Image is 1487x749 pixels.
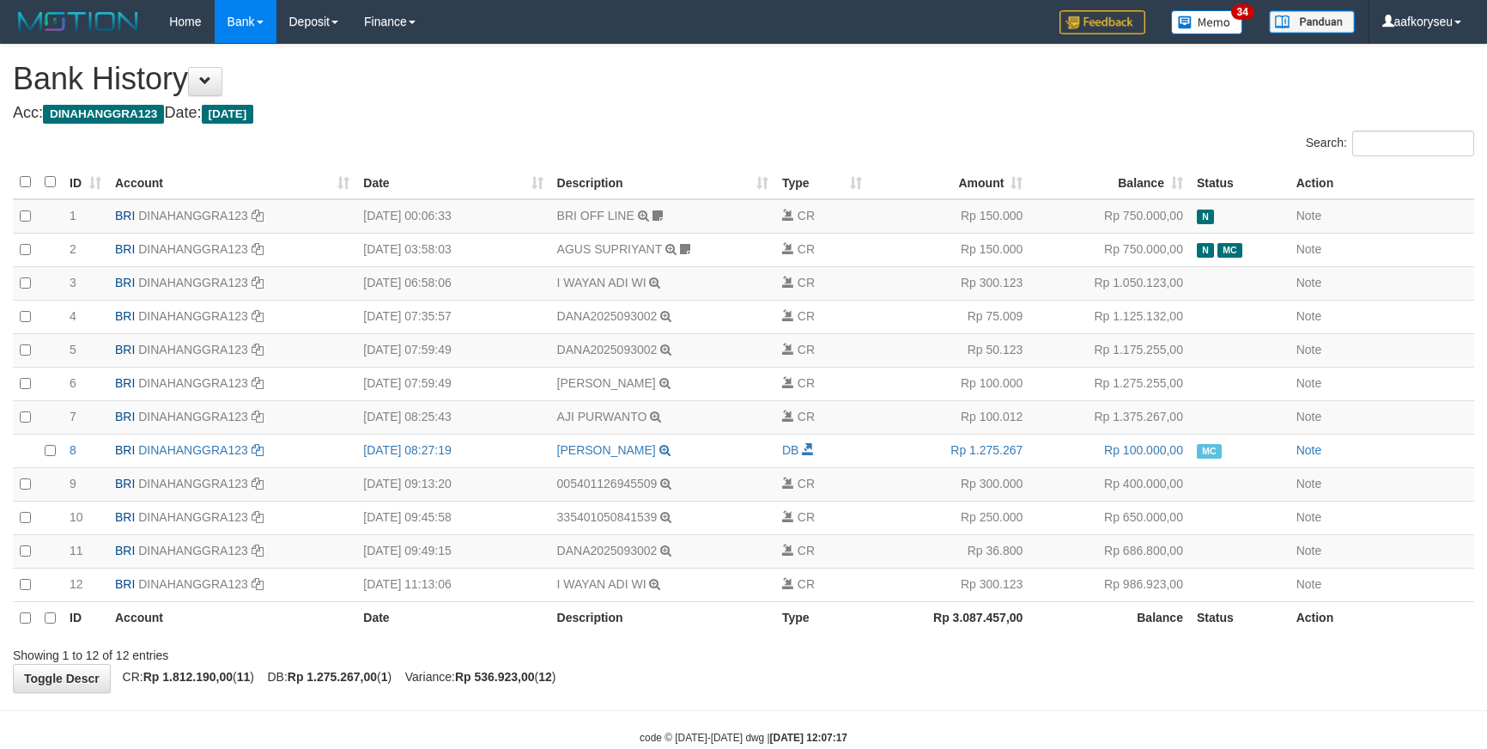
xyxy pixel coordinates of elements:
[798,242,815,256] span: CR
[557,309,658,323] a: DANA2025093002
[356,501,549,534] td: [DATE] 09:45:58
[798,309,815,323] span: CR
[70,242,76,256] span: 2
[550,601,775,635] th: Description
[381,670,388,684] strong: 1
[557,242,662,256] a: AGUS SUPRIYANT
[138,477,248,490] a: DINAHANGGRA123
[1296,477,1322,490] a: Note
[1296,510,1322,524] a: Note
[775,166,869,199] th: Type: activate to sort column ascending
[1296,443,1322,457] a: Note
[557,276,646,289] a: I WAYAN ADI WI
[538,670,552,684] strong: 12
[252,376,264,390] a: Copy DINAHANGGRA123 to clipboard
[557,577,646,591] a: I WAYAN ADI WI
[252,544,264,557] a: Copy DINAHANGGRA123 to clipboard
[115,443,135,457] span: BRI
[70,276,76,289] span: 3
[557,376,656,390] a: [PERSON_NAME]
[252,510,264,524] a: Copy DINAHANGGRA123 to clipboard
[1029,467,1190,501] td: Rp 400.000,00
[138,276,248,289] a: DINAHANGGRA123
[869,233,1030,266] td: Rp 150.000
[138,577,248,591] a: DINAHANGGRA123
[798,410,815,423] span: CR
[798,376,815,390] span: CR
[70,510,83,524] span: 10
[356,300,549,333] td: [DATE] 07:35:57
[557,410,647,423] a: AJI PURWANTO
[115,577,135,591] span: BRI
[557,510,658,524] a: 335401050841539
[1029,367,1190,400] td: Rp 1.275.255,00
[202,105,254,124] span: [DATE]
[252,343,264,356] a: Copy DINAHANGGRA123 to clipboard
[13,664,111,693] a: Toggle Descr
[138,544,248,557] a: DINAHANGGRA123
[557,343,658,356] a: DANA2025093002
[252,309,264,323] a: Copy DINAHANGGRA123 to clipboard
[252,276,264,289] a: Copy DINAHANGGRA123 to clipboard
[1171,10,1243,34] img: Button%20Memo.svg
[356,367,549,400] td: [DATE] 07:59:49
[138,376,248,390] a: DINAHANGGRA123
[798,343,815,356] span: CR
[70,544,83,557] span: 11
[550,166,775,199] th: Description: activate to sort column ascending
[1296,276,1322,289] a: Note
[143,670,233,684] strong: Rp 1.812.190,00
[1217,243,1242,258] span: Manually Checked by: aafzefaya
[356,233,549,266] td: [DATE] 03:58:03
[640,732,847,744] small: code © [DATE]-[DATE] dwg |
[356,166,549,199] th: Date: activate to sort column ascending
[13,640,607,664] div: Showing 1 to 12 of 12 entries
[1296,309,1322,323] a: Note
[70,577,83,591] span: 12
[115,376,135,390] span: BRI
[1269,10,1355,33] img: panduan.png
[70,376,76,390] span: 6
[869,400,1030,434] td: Rp 100.012
[356,199,549,234] td: [DATE] 00:06:33
[114,670,556,684] span: CR: ( ) DB: ( ) Variance: ( )
[869,434,1030,467] td: Rp 1.275.267
[63,166,108,199] th: ID: activate to sort column ascending
[798,577,815,591] span: CR
[115,343,135,356] span: BRI
[138,410,248,423] a: DINAHANGGRA123
[252,410,264,423] a: Copy DINAHANGGRA123 to clipboard
[115,209,135,222] span: BRI
[455,670,535,684] strong: Rp 536.923,00
[252,242,264,256] a: Copy DINAHANGGRA123 to clipboard
[237,670,251,684] strong: 11
[869,568,1030,601] td: Rp 300.123
[557,209,634,222] a: BRI OFF LINE
[115,510,135,524] span: BRI
[115,477,135,490] span: BRI
[115,276,135,289] span: BRI
[138,343,248,356] a: DINAHANGGRA123
[1029,166,1190,199] th: Balance: activate to sort column ascending
[1029,601,1190,635] th: Balance
[1190,166,1290,199] th: Status
[356,434,549,467] td: [DATE] 08:27:19
[557,544,658,557] a: DANA2025093002
[70,309,76,323] span: 4
[1296,410,1322,423] a: Note
[115,309,135,323] span: BRI
[869,467,1030,501] td: Rp 300.000
[108,166,356,199] th: Account: activate to sort column ascending
[115,410,135,423] span: BRI
[43,105,164,124] span: DINAHANGGRA123
[70,410,76,423] span: 7
[70,477,76,490] span: 9
[1059,10,1145,34] img: Feedback.jpg
[138,510,248,524] a: DINAHANGGRA123
[1029,300,1190,333] td: Rp 1.125.132,00
[108,601,356,635] th: Account
[1029,434,1190,467] td: Rp 100.000,00
[1290,166,1474,199] th: Action
[798,544,815,557] span: CR
[1306,131,1474,156] label: Search:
